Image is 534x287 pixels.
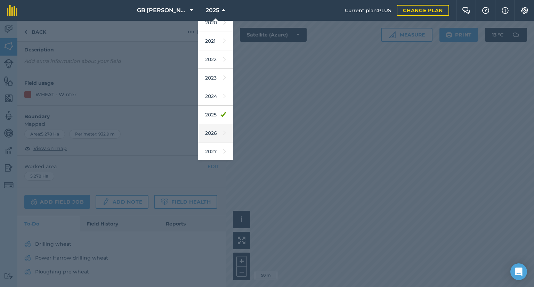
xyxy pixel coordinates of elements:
[198,14,233,32] a: 2020
[137,6,187,15] span: GB [PERSON_NAME] Farms
[198,69,233,87] a: 2023
[345,7,391,14] span: Current plan : PLUS
[397,5,449,16] a: Change plan
[206,6,219,15] span: 2025
[198,124,233,142] a: 2026
[462,7,470,14] img: Two speech bubbles overlapping with the left bubble in the forefront
[520,7,529,14] img: A cog icon
[482,7,490,14] img: A question mark icon
[510,263,527,280] div: Open Intercom Messenger
[198,32,233,50] a: 2021
[198,50,233,69] a: 2022
[198,87,233,106] a: 2024
[198,142,233,161] a: 2027
[502,6,509,15] img: svg+xml;base64,PHN2ZyB4bWxucz0iaHR0cDovL3d3dy53My5vcmcvMjAwMC9zdmciIHdpZHRoPSIxNyIgaGVpZ2h0PSIxNy...
[198,106,233,124] a: 2025
[7,5,17,16] img: fieldmargin Logo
